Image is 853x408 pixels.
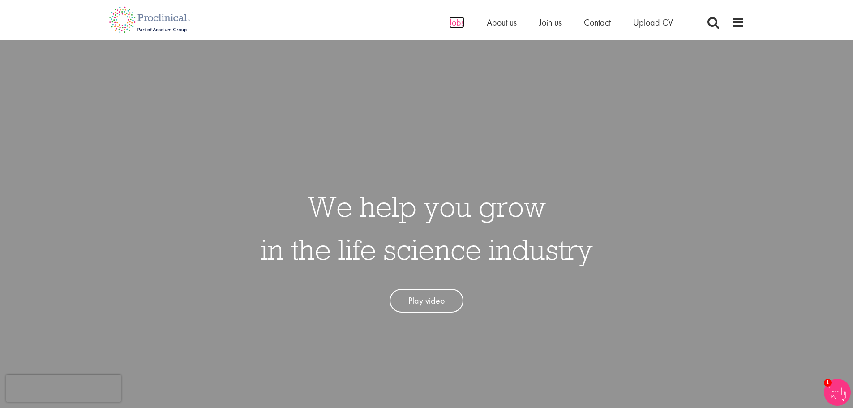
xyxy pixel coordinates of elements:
[539,17,562,28] a: Join us
[824,379,832,387] span: 1
[824,379,851,406] img: Chatbot
[584,17,611,28] a: Contact
[487,17,517,28] a: About us
[449,17,464,28] a: Jobs
[261,185,593,271] h1: We help you grow in the life science industry
[633,17,673,28] a: Upload CV
[390,289,463,313] a: Play video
